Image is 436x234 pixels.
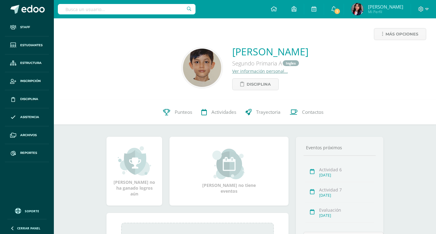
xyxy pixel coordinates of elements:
span: Archivos [20,133,37,138]
input: Busca un usuario... [58,4,196,14]
a: Asistencia [5,108,49,126]
div: [DATE] [319,213,374,218]
span: Inscripción [20,79,41,84]
a: Inscripción [5,72,49,90]
span: Disciplina [20,97,38,102]
div: [PERSON_NAME] no tiene eventos [199,149,260,194]
div: Actividad 6 [319,167,374,173]
a: Ver información personal... [232,68,288,74]
a: Estructura [5,54,49,72]
span: Reportes [20,150,37,155]
a: Disciplina [5,90,49,108]
span: Actividades [211,109,236,116]
span: Estructura [20,61,42,65]
span: Disciplina [247,79,271,90]
span: Más opciones [386,28,418,40]
span: Staff [20,25,30,30]
a: Más opciones [374,28,426,40]
a: [PERSON_NAME] [232,45,308,58]
div: Actividad 7 [319,187,374,193]
a: Reportes [5,144,49,162]
a: Punteos [158,100,197,124]
a: Staff [5,18,49,36]
a: Disciplina [232,78,279,90]
span: Contactos [302,109,323,116]
img: achievement_small.png [118,146,151,176]
div: [DATE] [319,193,374,198]
span: Punteos [175,109,192,116]
a: Estudiantes [5,36,49,54]
img: 331a885a7a06450cabc094b6be9ba622.png [351,3,363,15]
a: Soporte [7,206,47,215]
span: Estudiantes [20,43,43,48]
span: Cerrar panel [17,226,40,230]
span: Mi Perfil [368,9,403,14]
span: 1 [334,8,341,15]
a: Ingles [283,60,299,66]
a: Contactos [285,100,328,124]
a: Archivos [5,126,49,144]
span: Soporte [25,209,39,213]
div: Segundo Primaria A [232,58,308,68]
div: Eventos próximos [304,145,376,150]
span: [PERSON_NAME] [368,4,403,10]
div: [DATE] [319,173,374,178]
div: [PERSON_NAME] no ha ganado logros aún [113,146,156,197]
a: Actividades [197,100,241,124]
div: Evaluación [319,207,374,213]
span: Asistencia [20,115,39,120]
img: 981dd8266033751eb8c9bc34bc4f48d0.png [183,49,221,87]
a: Trayectoria [241,100,285,124]
span: Trayectoria [256,109,281,116]
img: event_small.png [212,149,246,179]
